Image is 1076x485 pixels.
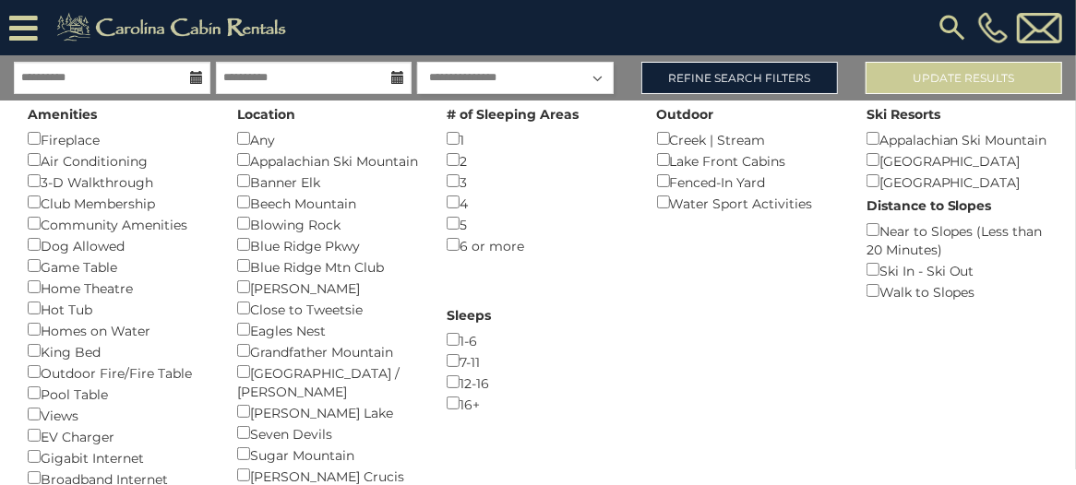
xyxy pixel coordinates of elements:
label: Ski Resorts [867,105,940,124]
div: 12-16 [447,372,628,393]
img: search-regular.svg [936,11,969,44]
div: Sugar Mountain [237,444,419,465]
div: Game Table [28,255,209,277]
a: [PHONE_NUMBER] [974,12,1012,43]
label: Amenities [28,105,97,124]
div: Eagles Nest [237,319,419,340]
label: Sleeps [447,306,491,325]
div: [PERSON_NAME] [237,277,419,298]
div: Blue Ridge Pkwy [237,234,419,255]
div: [GEOGRAPHIC_DATA] / [PERSON_NAME] [237,361,419,401]
div: Hot Tub [28,298,209,319]
div: Dog Allowed [28,234,209,255]
div: Fireplace [28,128,209,149]
div: Home Theatre [28,277,209,298]
div: Appalachian Ski Mountain [237,149,419,171]
div: Community Amenities [28,213,209,234]
label: Location [237,105,295,124]
div: Homes on Water [28,319,209,340]
div: Near to Slopes (Less than 20 Minutes) [867,219,1048,259]
div: Appalachian Ski Mountain [867,128,1048,149]
div: Water Sport Activities [657,192,839,213]
div: Outdoor Fire/Fire Table [28,361,209,383]
div: Grandfather Mountain [237,340,419,361]
div: Any [237,128,419,149]
div: 7-11 [447,350,628,372]
div: Ski In - Ski Out [867,259,1048,280]
img: Khaki-logo.png [47,9,302,46]
div: [GEOGRAPHIC_DATA] [867,149,1048,171]
div: [GEOGRAPHIC_DATA] [867,171,1048,192]
label: # of Sleeping Areas [447,105,579,124]
div: Air Conditioning [28,149,209,171]
div: Walk to Slopes [867,280,1048,302]
div: 3-D Walkthrough [28,171,209,192]
div: 1 [447,128,628,149]
div: Blowing Rock [237,213,419,234]
div: Creek | Stream [657,128,839,149]
div: Views [28,404,209,425]
div: 6 or more [447,234,628,255]
div: King Bed [28,340,209,361]
div: Close to Tweetsie [237,298,419,319]
button: Update Results [866,62,1062,94]
div: Gigabit Internet [28,446,209,467]
div: Blue Ridge Mtn Club [237,255,419,277]
div: 1-6 [447,329,628,350]
a: Refine Search Filters [641,62,838,94]
div: Banner Elk [237,171,419,192]
div: 16+ [447,393,628,414]
div: Seven Devils [237,422,419,444]
div: 2 [447,149,628,171]
div: Pool Table [28,383,209,404]
div: 3 [447,171,628,192]
div: Lake Front Cabins [657,149,839,171]
div: EV Charger [28,425,209,446]
div: Fenced-In Yard [657,171,839,192]
label: Distance to Slopes [867,196,992,215]
div: [PERSON_NAME] Lake [237,401,419,422]
div: Beech Mountain [237,192,419,213]
label: Outdoor [657,105,714,124]
div: Club Membership [28,192,209,213]
div: 4 [447,192,628,213]
div: 5 [447,213,628,234]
